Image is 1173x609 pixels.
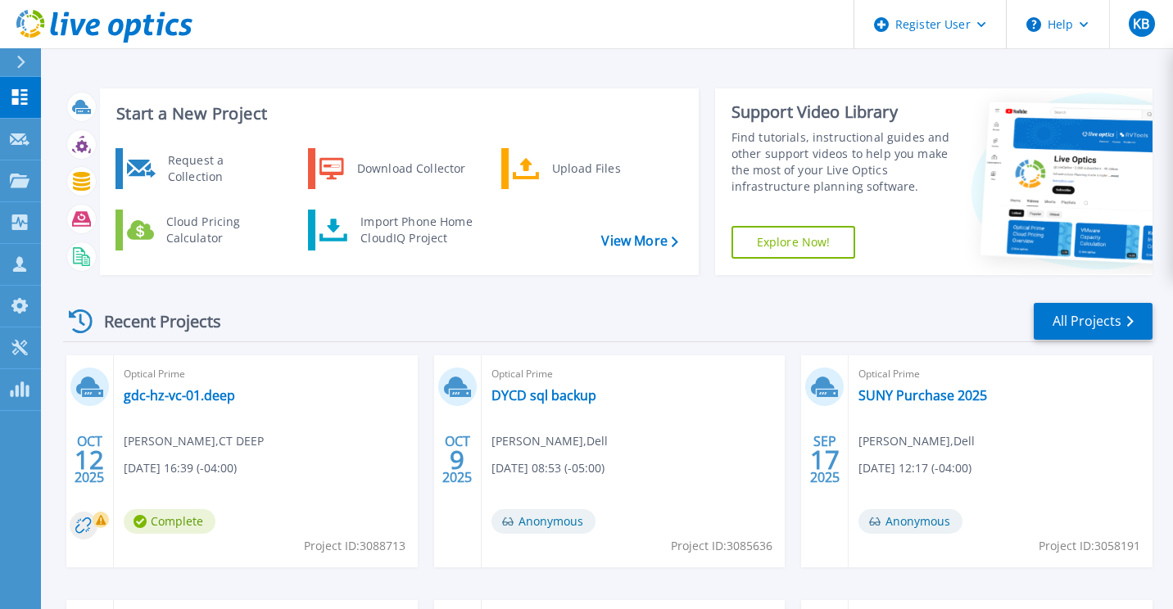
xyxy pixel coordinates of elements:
[115,210,283,250] a: Cloud Pricing Calculator
[731,129,950,195] div: Find tutorials, instructional guides and other support videos to help you make the most of your L...
[731,101,950,123] div: Support Video Library
[491,432,608,450] span: [PERSON_NAME] , Dell
[1039,537,1140,555] span: Project ID: 3058191
[450,453,464,467] span: 9
[124,509,215,534] span: Complete
[124,387,235,404] a: gdc-hz-vc-01.deep
[124,432,264,450] span: [PERSON_NAME] , CT DEEP
[491,365,776,383] span: Optical Prime
[544,152,665,185] div: Upload Files
[160,152,279,185] div: Request a Collection
[75,453,104,467] span: 12
[858,387,987,404] a: SUNY Purchase 2025
[491,509,596,534] span: Anonymous
[858,365,1143,383] span: Optical Prime
[442,430,473,489] div: OCT 2025
[858,432,975,450] span: [PERSON_NAME] , Dell
[349,152,473,185] div: Download Collector
[116,105,677,123] h3: Start a New Project
[491,459,605,477] span: [DATE] 08:53 (-05:00)
[501,148,669,189] a: Upload Files
[352,214,480,246] div: Import Phone Home CloudIQ Project
[731,226,856,259] a: Explore Now!
[1034,303,1153,340] a: All Projects
[63,301,243,341] div: Recent Projects
[304,537,405,555] span: Project ID: 3088713
[74,430,105,489] div: OCT 2025
[115,148,283,189] a: Request a Collection
[1133,17,1149,30] span: KB
[858,459,971,477] span: [DATE] 12:17 (-04:00)
[124,365,408,383] span: Optical Prime
[124,459,237,477] span: [DATE] 16:39 (-04:00)
[491,387,596,404] a: DYCD sql backup
[809,430,840,489] div: SEP 2025
[858,509,962,534] span: Anonymous
[308,148,476,189] a: Download Collector
[671,537,772,555] span: Project ID: 3085636
[158,214,279,246] div: Cloud Pricing Calculator
[601,233,677,249] a: View More
[810,453,840,467] span: 17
